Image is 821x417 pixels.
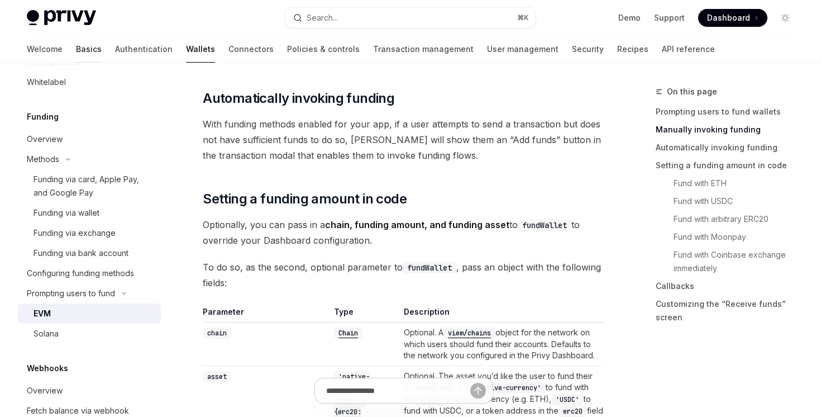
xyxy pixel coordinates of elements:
[325,219,509,230] strong: chain, funding amount, and funding asset
[27,75,66,89] div: Whitelabel
[618,12,641,23] a: Demo
[34,247,128,260] div: Funding via bank account
[18,223,161,243] a: Funding via exchange
[27,36,63,63] a: Welcome
[18,243,161,263] a: Funding via bank account
[34,327,59,340] div: Solana
[674,246,803,277] a: Fund with Coinbase exchange immediately
[287,36,360,63] a: Policies & controls
[27,132,63,146] div: Overview
[399,306,604,323] th: Description
[517,13,529,22] span: ⌘ K
[27,384,63,397] div: Overview
[115,36,173,63] a: Authentication
[203,328,231,339] code: chain
[572,36,604,63] a: Security
[656,139,803,157] a: Automatically invoking funding
[27,10,96,26] img: light logo
[373,36,474,63] a: Transaction management
[18,263,161,283] a: Configuring funding methods
[27,267,134,280] div: Configuring funding methods
[76,36,102,63] a: Basics
[203,306,330,323] th: Parameter
[18,129,161,149] a: Overview
[674,192,803,210] a: Fund with USDC
[443,328,495,339] code: viem/chains
[27,110,59,124] h5: Funding
[203,89,394,107] span: Automatically invoking funding
[34,206,99,220] div: Funding via wallet
[654,12,685,23] a: Support
[707,12,750,23] span: Dashboard
[656,103,803,121] a: Prompting users to fund wallets
[674,228,803,246] a: Fund with Moonpay
[334,328,362,339] code: Chain
[34,226,116,240] div: Funding via exchange
[203,217,604,248] span: Optionally, you can pass in a to to override your Dashboard configuration.
[27,362,68,375] h5: Webhooks
[443,328,495,337] a: viem/chains
[656,295,803,326] a: Customizing the “Receive funds” screen
[18,72,161,92] a: Whitelabel
[18,381,161,401] a: Overview
[307,11,338,25] div: Search...
[399,322,604,366] td: Optional. A object for the network on which users should fund their accounts. Defaults to the net...
[667,85,717,98] span: On this page
[776,9,794,27] button: Toggle dark mode
[18,169,161,203] a: Funding via card, Apple Pay, and Google Pay
[18,324,161,344] a: Solana
[487,36,559,63] a: User management
[285,8,535,28] button: Search...⌘K
[228,36,274,63] a: Connectors
[698,9,767,27] a: Dashboard
[674,210,803,228] a: Fund with arbitrary ERC20
[656,121,803,139] a: Manually invoking funding
[203,190,407,208] span: Setting a funding amount in code
[656,277,803,295] a: Callbacks
[186,36,215,63] a: Wallets
[203,116,604,163] span: With funding methods enabled for your app, if a user attempts to send a transaction but does not ...
[34,173,154,200] div: Funding via card, Apple Pay, and Google Pay
[617,36,648,63] a: Recipes
[27,287,115,300] div: Prompting users to fund
[18,203,161,223] a: Funding via wallet
[203,259,604,291] span: To do so, as the second, optional parameter to , pass an object with the following fields:
[403,262,456,274] code: fundWallet
[203,371,231,382] code: asset
[334,328,362,337] a: Chain
[18,304,161,324] a: EVM
[330,306,399,323] th: Type
[34,307,51,320] div: EVM
[518,219,571,231] code: fundWallet
[470,383,486,399] button: Send message
[656,157,803,174] a: Setting a funding amount in code
[674,174,803,192] a: Fund with ETH
[27,153,59,166] div: Methods
[662,36,715,63] a: API reference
